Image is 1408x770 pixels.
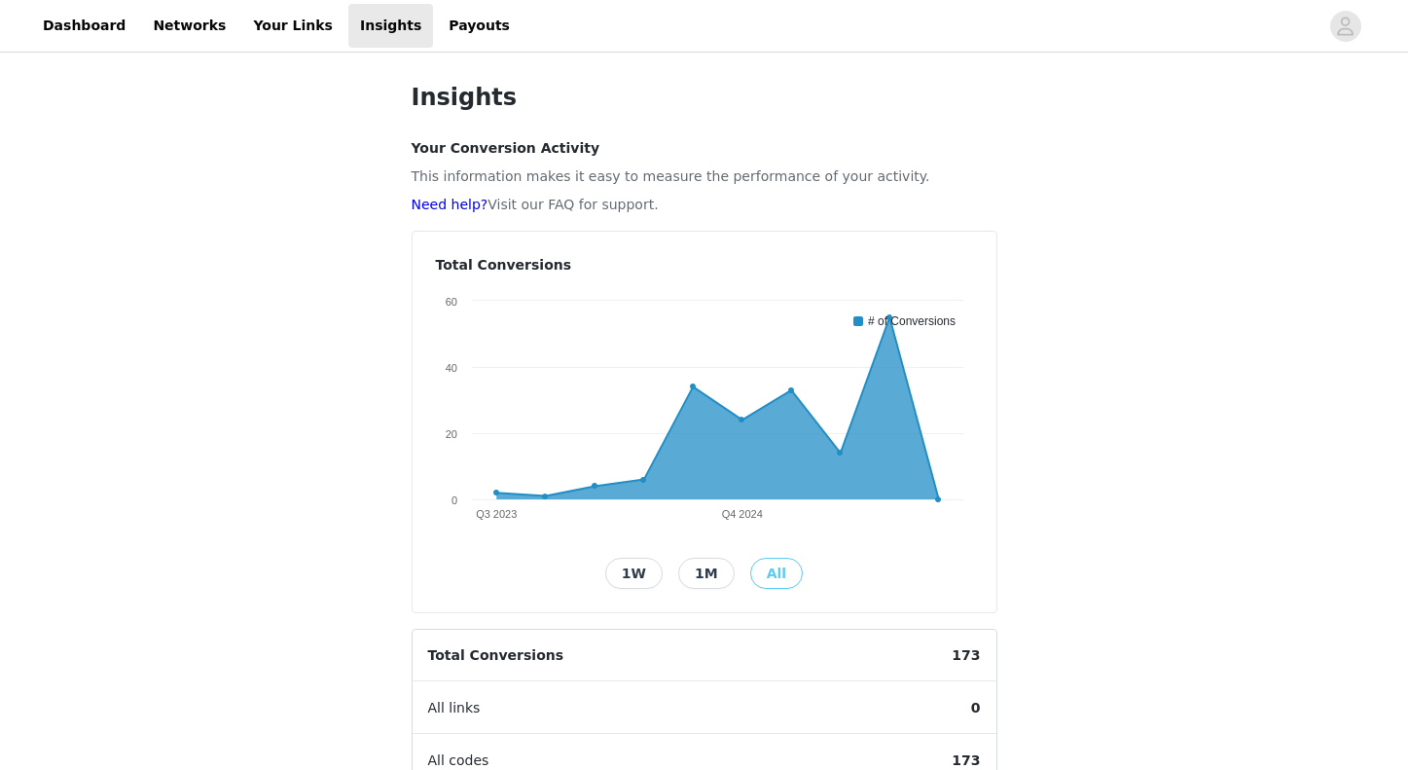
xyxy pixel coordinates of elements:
p: This information makes it easy to measure the performance of your activity. [412,166,997,187]
span: Total Conversions [413,630,580,681]
div: avatar [1336,11,1354,42]
button: 1M [678,558,735,589]
span: All links [413,682,496,734]
text: Q3 2023 [476,508,517,520]
a: Networks [141,4,237,48]
span: 173 [936,630,995,681]
text: 0 [451,495,456,506]
text: 40 [445,362,456,374]
a: Your Links [241,4,344,48]
text: # of Conversions [868,314,956,328]
button: All [750,558,803,589]
a: Dashboard [31,4,137,48]
button: 1W [605,558,663,589]
a: Insights [348,4,433,48]
span: 0 [956,682,996,734]
text: 60 [445,296,456,308]
text: 20 [445,428,456,440]
text: Q4 2024 [721,508,762,520]
h4: Your Conversion Activity [412,138,997,159]
p: Visit our FAQ for support. [412,195,997,215]
a: Payouts [437,4,522,48]
a: Need help? [412,197,488,212]
h1: Insights [412,80,997,115]
h4: Total Conversions [436,255,973,275]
